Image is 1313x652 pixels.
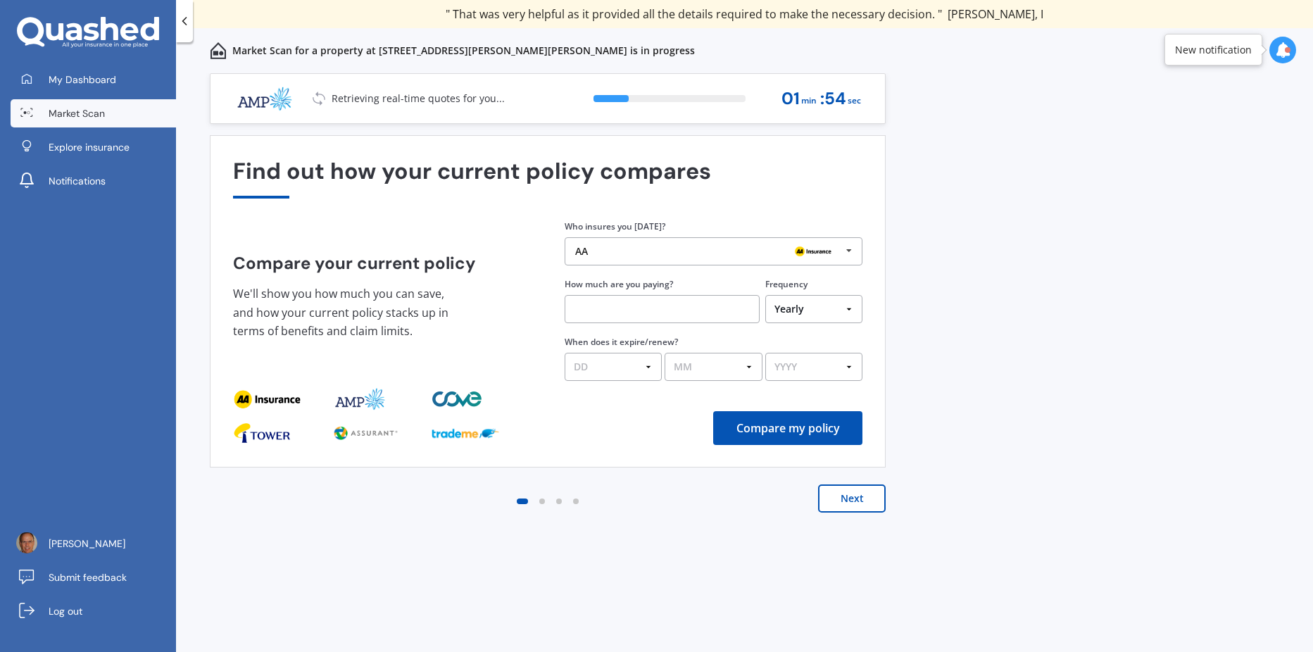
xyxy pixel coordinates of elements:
a: [PERSON_NAME] [11,529,176,558]
a: Market Scan [11,99,176,127]
img: provider_logo_1 [332,388,387,410]
p: Retrieving real-time quotes for you... [332,92,505,106]
span: [PERSON_NAME] [49,537,125,551]
span: : 54 [820,89,846,108]
a: Explore insurance [11,133,176,161]
label: Frequency [765,278,808,290]
img: provider_logo_0 [233,388,301,410]
img: ACg8ocLhwCzUoKUXAc84S9Z81TwWBQNK6dq9VCYwdFO-bFWmqp2NtgM=s96-c [16,532,37,553]
a: My Dashboard [11,65,176,94]
button: Next [818,484,886,513]
span: 01 [781,89,800,108]
p: Market Scan for a property at [STREET_ADDRESS][PERSON_NAME][PERSON_NAME] is in progress [232,44,695,58]
div: Find out how your current policy compares [233,158,862,199]
span: My Dashboard [49,73,116,87]
img: home-and-contents.b802091223b8502ef2dd.svg [210,42,227,59]
a: Submit feedback [11,563,176,591]
span: min [801,92,817,111]
span: Notifications [49,174,106,188]
img: provider_logo_2 [432,388,485,410]
span: sec [848,92,861,111]
div: AA [575,246,588,256]
a: Log out [11,597,176,625]
span: Market Scan [49,106,105,120]
div: New notification [1175,43,1252,57]
label: Who insures you [DATE]? [565,220,665,232]
a: Notifications [11,167,176,195]
img: provider_logo_0 [233,422,291,444]
span: Log out [49,604,82,618]
label: When does it expire/renew? [565,336,678,348]
img: provider_logo_1 [332,422,400,444]
button: Compare my policy [713,411,862,445]
p: We'll show you how much you can save, and how your current policy stacks up in terms of benefits ... [233,284,458,341]
span: Explore insurance [49,140,130,154]
h4: Compare your current policy [233,253,531,273]
label: How much are you paying? [565,278,673,290]
span: Submit feedback [49,570,127,584]
img: provider_logo_2 [432,422,499,444]
img: AA.webp [791,243,836,260]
